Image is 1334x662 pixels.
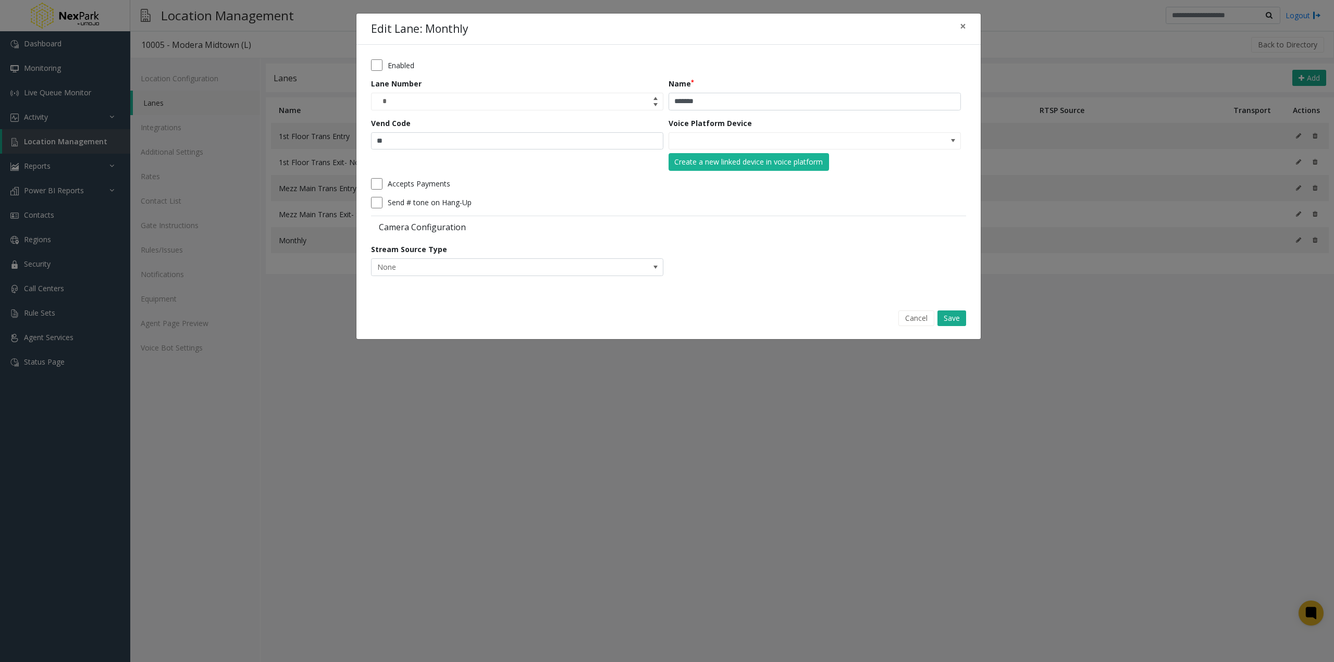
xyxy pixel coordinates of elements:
[388,197,472,208] label: Send # tone on Hang-Up
[937,310,966,326] button: Save
[953,14,973,39] button: Close
[371,221,666,233] label: Camera Configuration
[371,118,411,129] label: Vend Code
[371,244,447,255] label: Stream Source Type
[669,153,829,171] button: Create a new linked device in voice platform
[669,133,902,149] input: NO DATA FOUND
[372,259,604,276] span: None
[898,310,934,326] button: Cancel
[669,118,752,129] label: Voice Platform Device
[388,178,450,189] label: Accepts Payments
[388,60,414,71] label: Enabled
[371,21,468,38] h4: Edit Lane: Monthly
[669,78,694,89] label: Name
[371,78,422,89] label: Lane Number
[674,156,823,167] div: Create a new linked device in voice platform
[960,19,966,33] span: ×
[648,102,663,110] span: Decrease value
[648,93,663,102] span: Increase value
